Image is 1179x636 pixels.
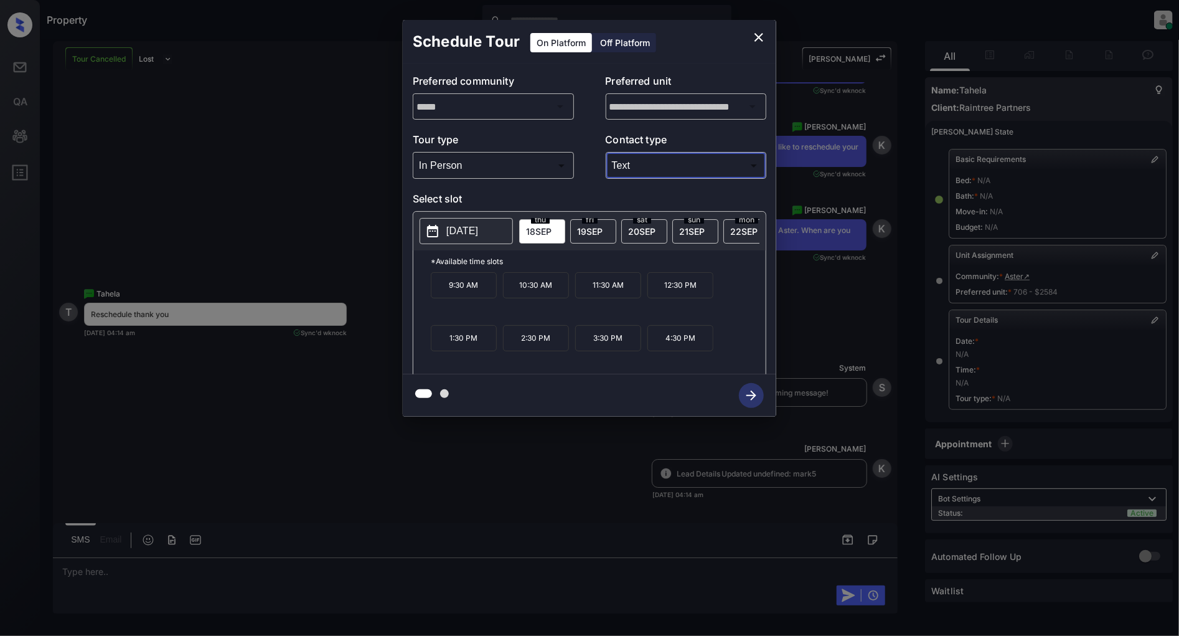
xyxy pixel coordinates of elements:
[431,250,766,272] p: *Available time slots
[594,33,656,52] div: Off Platform
[672,219,718,244] div: date-select
[647,272,713,298] p: 12:30 PM
[575,272,641,298] p: 11:30 AM
[606,74,767,93] p: Preferred unit
[684,216,704,224] span: sun
[647,325,713,351] p: 4:30 PM
[633,216,651,224] span: sat
[431,325,497,351] p: 1:30 PM
[577,226,603,237] span: 19 SEP
[519,219,565,244] div: date-select
[403,20,530,64] h2: Schedule Tour
[503,325,569,351] p: 2:30 PM
[570,219,616,244] div: date-select
[530,33,592,52] div: On Platform
[606,132,767,152] p: Contact type
[526,226,552,237] span: 18 SEP
[416,155,571,176] div: In Person
[446,224,478,239] p: [DATE]
[575,325,641,351] p: 3:30 PM
[413,191,766,211] p: Select slot
[621,219,667,244] div: date-select
[431,272,497,298] p: 9:30 AM
[723,219,769,244] div: date-select
[609,155,764,176] div: Text
[413,74,574,93] p: Preferred community
[746,25,771,50] button: close
[735,216,758,224] span: mon
[679,226,705,237] span: 21 SEP
[420,218,513,244] button: [DATE]
[582,216,598,224] span: fri
[730,226,758,237] span: 22 SEP
[731,379,771,412] button: btn-next
[413,132,574,152] p: Tour type
[503,272,569,298] p: 10:30 AM
[628,226,655,237] span: 20 SEP
[531,216,550,224] span: thu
